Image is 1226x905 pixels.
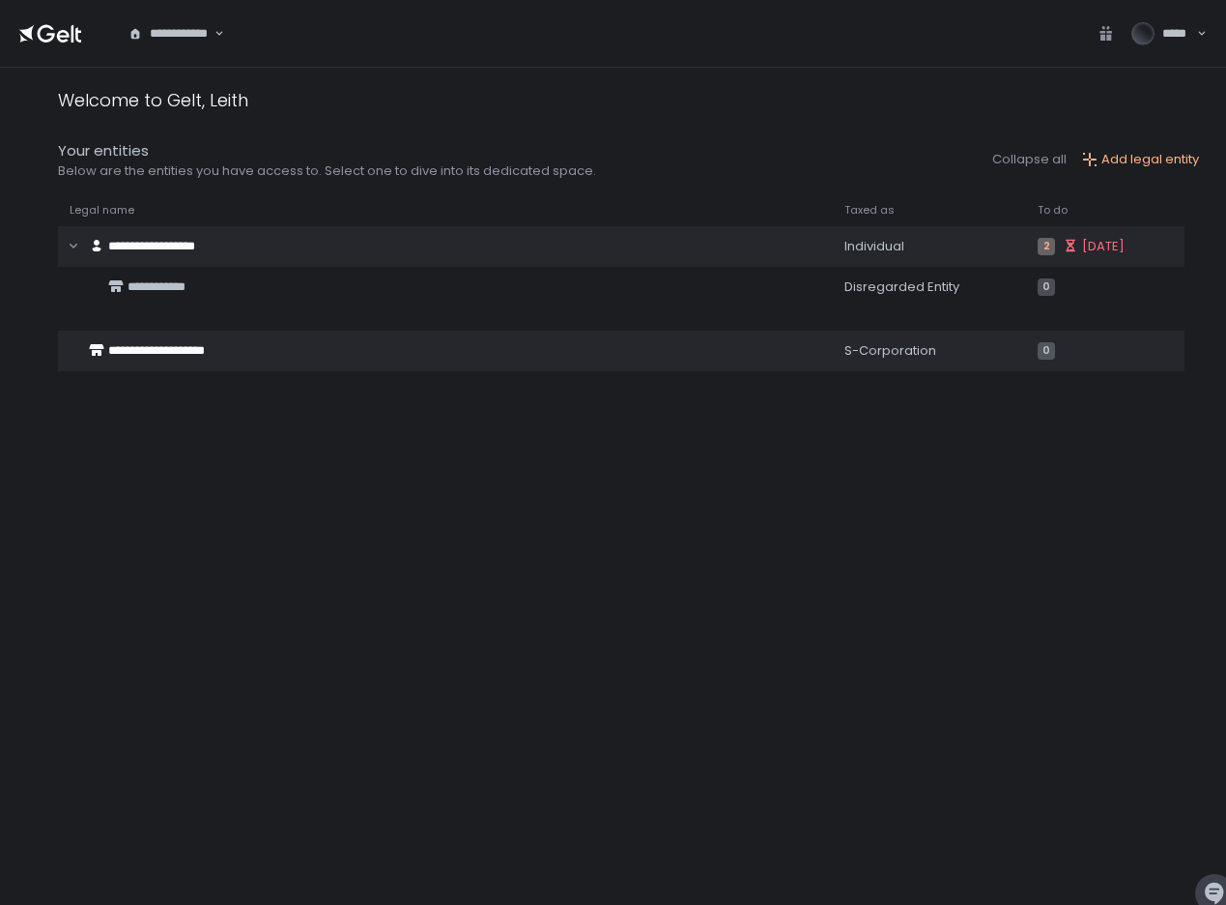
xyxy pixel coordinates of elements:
[844,203,895,218] span: Taxed as
[844,238,1014,255] div: Individual
[1082,151,1199,168] button: Add legal entity
[1038,238,1055,255] span: 2
[116,14,224,54] div: Search for option
[70,203,134,218] span: Legal name
[992,151,1067,168] button: Collapse all
[212,24,213,44] input: Search for option
[58,140,596,162] div: Your entities
[1038,278,1055,296] span: 0
[58,162,596,180] div: Below are the entities you have access to. Select one to dive into its dedicated space.
[844,278,1014,296] div: Disregarded Entity
[844,342,1014,360] div: S-Corporation
[1038,342,1055,360] span: 0
[58,87,248,113] div: Welcome to Gelt, Leith
[1038,203,1068,218] span: To do
[1082,238,1125,255] span: [DATE]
